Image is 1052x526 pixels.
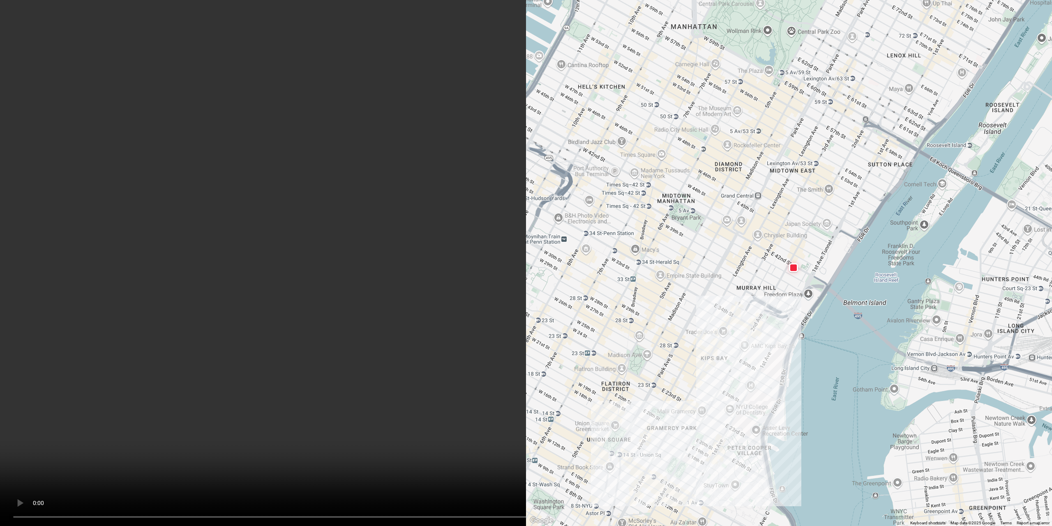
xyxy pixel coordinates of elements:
a: Report a map error [1017,521,1050,525]
a: Open this area in Google Maps (opens a new window) [528,515,555,526]
a: Terms (opens in new tab) [1000,521,1012,525]
span: Map data ©2025 Google [950,521,995,525]
button: Keyboard shortcuts [910,520,946,526]
img: Google [528,515,555,526]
